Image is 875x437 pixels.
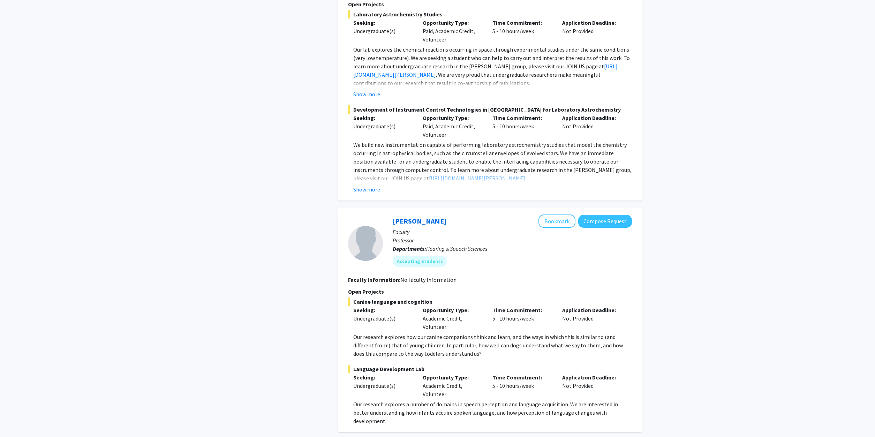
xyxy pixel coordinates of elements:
div: Paid, Academic Credit, Volunteer [417,18,487,44]
button: Show more [353,90,380,98]
div: Undergraduate(s) [353,122,413,130]
p: Open Projects [348,287,632,296]
p: Time Commitment: [492,18,552,27]
div: Not Provided [557,18,627,44]
p: Application Deadline: [562,18,621,27]
div: Undergraduate(s) [353,27,413,35]
div: Not Provided [557,306,627,331]
p: Seeking: [353,114,413,122]
div: Undergraduate(s) [353,382,413,390]
div: 5 - 10 hours/week [487,114,557,139]
span: No Faculty Information [400,276,457,283]
div: Not Provided [557,373,627,398]
div: 5 - 10 hours/week [487,18,557,44]
p: Seeking: [353,306,413,314]
div: Academic Credit, Volunteer [417,306,487,331]
p: Professor [393,236,632,244]
button: Add Rochelle Newman to Bookmarks [538,214,575,228]
p: Our research explores a number of domains in speech perception and language acquisition. We are i... [353,400,632,425]
p: Our lab explores the chemical reactions occurring in space through experimental studies under the... [353,45,632,87]
p: Seeking: [353,373,413,382]
p: Time Commitment: [492,306,552,314]
span: Laboratory Astrochemistry Studies [348,10,632,18]
p: Application Deadline: [562,373,621,382]
p: Opportunity Type: [423,306,482,314]
p: We build new instrumentation capable of performing laboratory astrochemistry studies that model t... [353,141,632,182]
p: Opportunity Type: [423,373,482,382]
b: Departments: [393,245,426,252]
span: Development of Instrument Control Technologies in [GEOGRAPHIC_DATA] for Laboratory Astrochemistry [348,105,632,114]
p: Time Commitment: [492,114,552,122]
p: Time Commitment: [492,373,552,382]
p: Application Deadline: [562,114,621,122]
p: Opportunity Type: [423,18,482,27]
iframe: Chat [5,406,30,432]
div: Not Provided [557,114,627,139]
div: Undergraduate(s) [353,314,413,323]
a: [URL][DOMAIN_NAME][PERSON_NAME] [429,175,525,182]
p: Our research explores how our canine companions think and learn, and the ways in which this is si... [353,333,632,358]
p: Application Deadline: [562,306,621,314]
mat-chip: Accepting Students [393,256,447,267]
p: Seeking: [353,18,413,27]
p: Faculty [393,228,632,236]
div: 5 - 10 hours/week [487,373,557,398]
b: Faculty Information: [348,276,400,283]
button: Compose Request to Rochelle Newman [578,215,632,228]
a: [PERSON_NAME] [393,217,446,225]
p: Opportunity Type: [423,114,482,122]
div: Paid, Academic Credit, Volunteer [417,114,487,139]
div: 5 - 10 hours/week [487,306,557,331]
div: Academic Credit, Volunteer [417,373,487,398]
span: Language Development Lab [348,365,632,373]
button: Show more [353,185,380,194]
span: Hearing & Speech Sciences [426,245,487,252]
span: Canine language and cognition [348,297,632,306]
